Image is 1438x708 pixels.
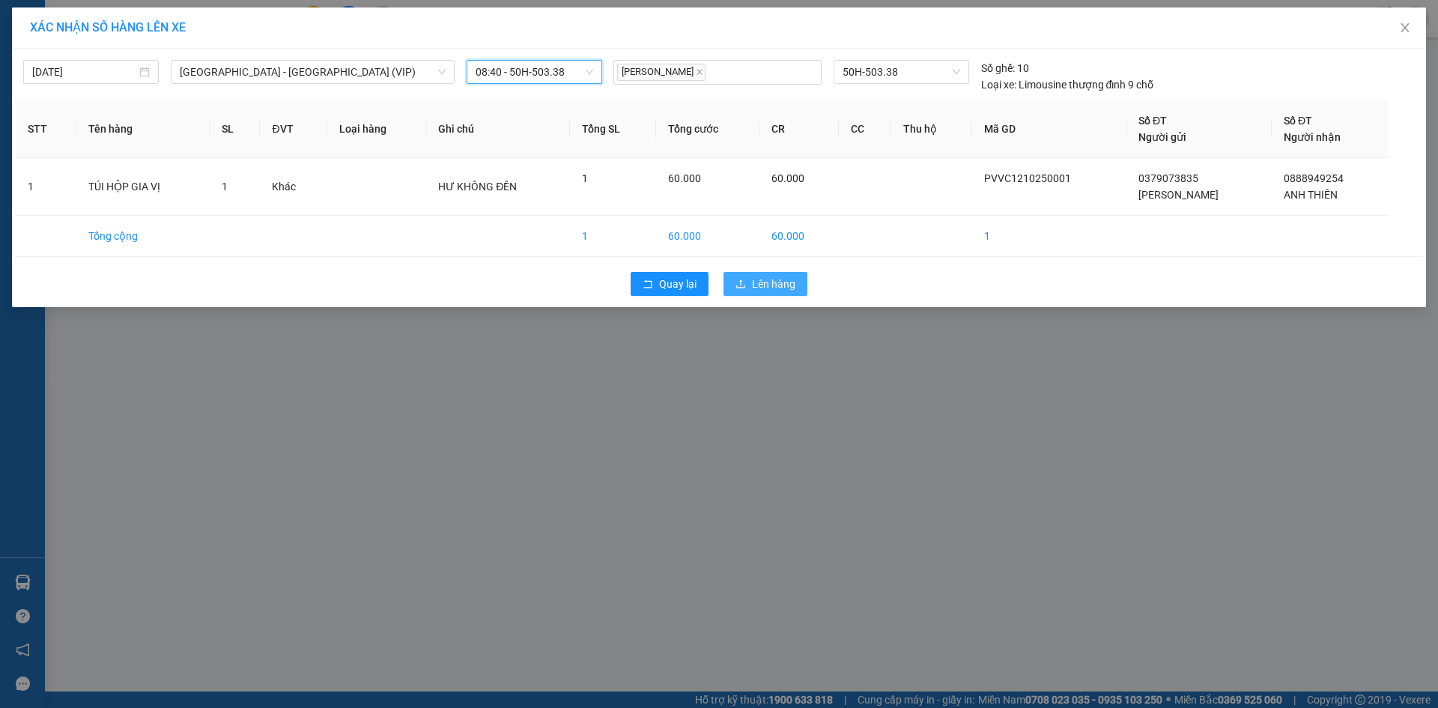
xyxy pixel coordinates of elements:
[7,111,165,132] li: In ngày: 07:51 12/10
[437,67,446,76] span: down
[260,158,327,216] td: Khác
[668,172,701,184] span: 60.000
[1284,115,1312,127] span: Số ĐT
[32,64,136,80] input: 12/10/2025
[1384,7,1426,49] button: Close
[752,276,795,292] span: Lên hàng
[7,7,90,90] img: logo.jpg
[16,100,76,158] th: STT
[76,216,210,257] td: Tổng cộng
[7,90,165,111] li: Thảo [PERSON_NAME]
[438,181,517,193] span: HƯ KHÔNG ĐỀN
[76,100,210,158] th: Tên hàng
[327,100,427,158] th: Loại hàng
[839,100,891,158] th: CC
[759,100,839,158] th: CR
[771,172,804,184] span: 60.000
[981,76,1154,93] div: Limousine thượng đỉnh 9 chỗ
[570,216,657,257] td: 1
[1138,131,1186,143] span: Người gửi
[16,158,76,216] td: 1
[981,76,1016,93] span: Loại xe:
[984,172,1071,184] span: PVVC1210250001
[696,68,703,76] span: close
[260,100,327,158] th: ĐVT
[643,279,653,291] span: rollback
[1284,172,1344,184] span: 0888949254
[617,64,706,81] span: [PERSON_NAME]
[582,172,588,184] span: 1
[843,61,959,83] span: 50H-503.38
[222,181,228,193] span: 1
[981,60,1015,76] span: Số ghế:
[891,100,971,158] th: Thu hộ
[659,276,697,292] span: Quay lại
[723,272,807,296] button: uploadLên hàng
[1138,115,1167,127] span: Số ĐT
[631,272,709,296] button: rollbackQuay lại
[1138,189,1219,201] span: [PERSON_NAME]
[972,216,1126,257] td: 1
[180,61,446,83] span: Sài Gòn - Tây Ninh (VIP)
[656,216,759,257] td: 60.000
[656,100,759,158] th: Tổng cước
[981,60,1029,76] div: 10
[1284,189,1338,201] span: ANH THIÊN
[1284,131,1341,143] span: Người nhận
[735,279,746,291] span: upload
[476,61,593,83] span: 08:40 - 50H-503.38
[570,100,657,158] th: Tổng SL
[759,216,839,257] td: 60.000
[210,100,260,158] th: SL
[1399,22,1411,34] span: close
[1138,172,1198,184] span: 0379073835
[972,100,1126,158] th: Mã GD
[426,100,569,158] th: Ghi chú
[30,20,186,34] span: XÁC NHẬN SỐ HÀNG LÊN XE
[76,158,210,216] td: TÚI HỘP GIA VỊ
